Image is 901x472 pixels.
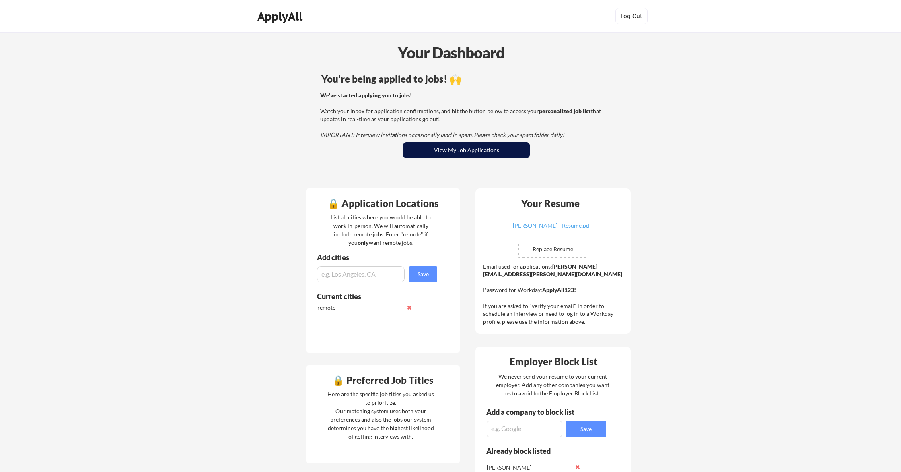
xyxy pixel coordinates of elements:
[504,223,600,235] a: [PERSON_NAME] - Resume.pdf
[317,266,405,282] input: e.g. Los Angeles, CA
[566,421,606,437] button: Save
[403,142,530,158] button: View My Job Applications
[495,372,610,397] div: We never send your resume to your current employer. Add any other companies you want us to avoid ...
[504,223,600,228] div: [PERSON_NAME] - Resume.pdf
[510,199,590,208] div: Your Resume
[321,74,611,84] div: You're being applied to jobs! 🙌
[317,293,428,300] div: Current cities
[308,375,458,385] div: 🔒 Preferred Job Titles
[320,131,564,138] em: IMPORTANT: Interview invitations occasionally land in spam. Please check your spam folder daily!
[487,464,572,472] div: [PERSON_NAME]
[483,263,625,326] div: Email used for applications: Password for Workday: If you are asked to "verify your email" in ord...
[317,254,439,261] div: Add cities
[542,286,576,293] strong: ApplyAll123!
[615,8,648,24] button: Log Out
[358,239,369,246] strong: only
[325,213,436,247] div: List all cities where you would be able to work in-person. We will automatically include remote j...
[257,10,305,23] div: ApplyAll
[539,108,591,114] strong: personalized job list
[483,263,622,278] strong: [PERSON_NAME][EMAIL_ADDRESS][PERSON_NAME][DOMAIN_NAME]
[486,408,587,416] div: Add a company to block list
[308,199,458,208] div: 🔒 Application Locations
[317,304,402,312] div: remote
[325,390,436,441] div: Here are the specific job titles you asked us to prioritize. Our matching system uses both your p...
[320,92,412,99] strong: We've started applying you to jobs!
[486,447,595,455] div: Already block listed
[479,357,628,366] div: Employer Block List
[320,91,610,139] div: Watch your inbox for application confirmations, and hit the button below to access your that upda...
[1,41,901,64] div: Your Dashboard
[409,266,437,282] button: Save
